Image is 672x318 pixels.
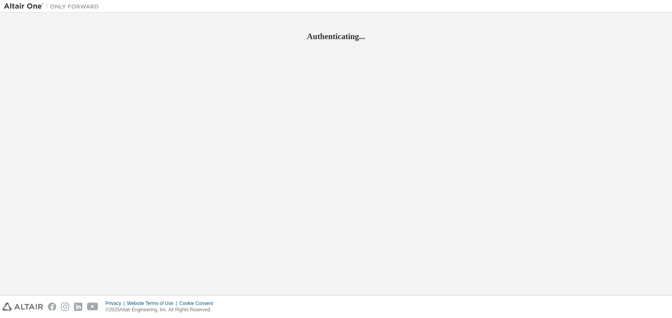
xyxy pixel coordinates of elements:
[179,300,218,307] div: Cookie Consent
[106,307,218,313] p: © 2025 Altair Engineering, Inc. All Rights Reserved.
[4,31,668,42] h2: Authenticating...
[61,303,69,311] img: instagram.svg
[2,303,43,311] img: altair_logo.svg
[74,303,82,311] img: linkedin.svg
[4,2,103,10] img: Altair One
[48,303,56,311] img: facebook.svg
[87,303,98,311] img: youtube.svg
[106,300,127,307] div: Privacy
[127,300,179,307] div: Website Terms of Use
